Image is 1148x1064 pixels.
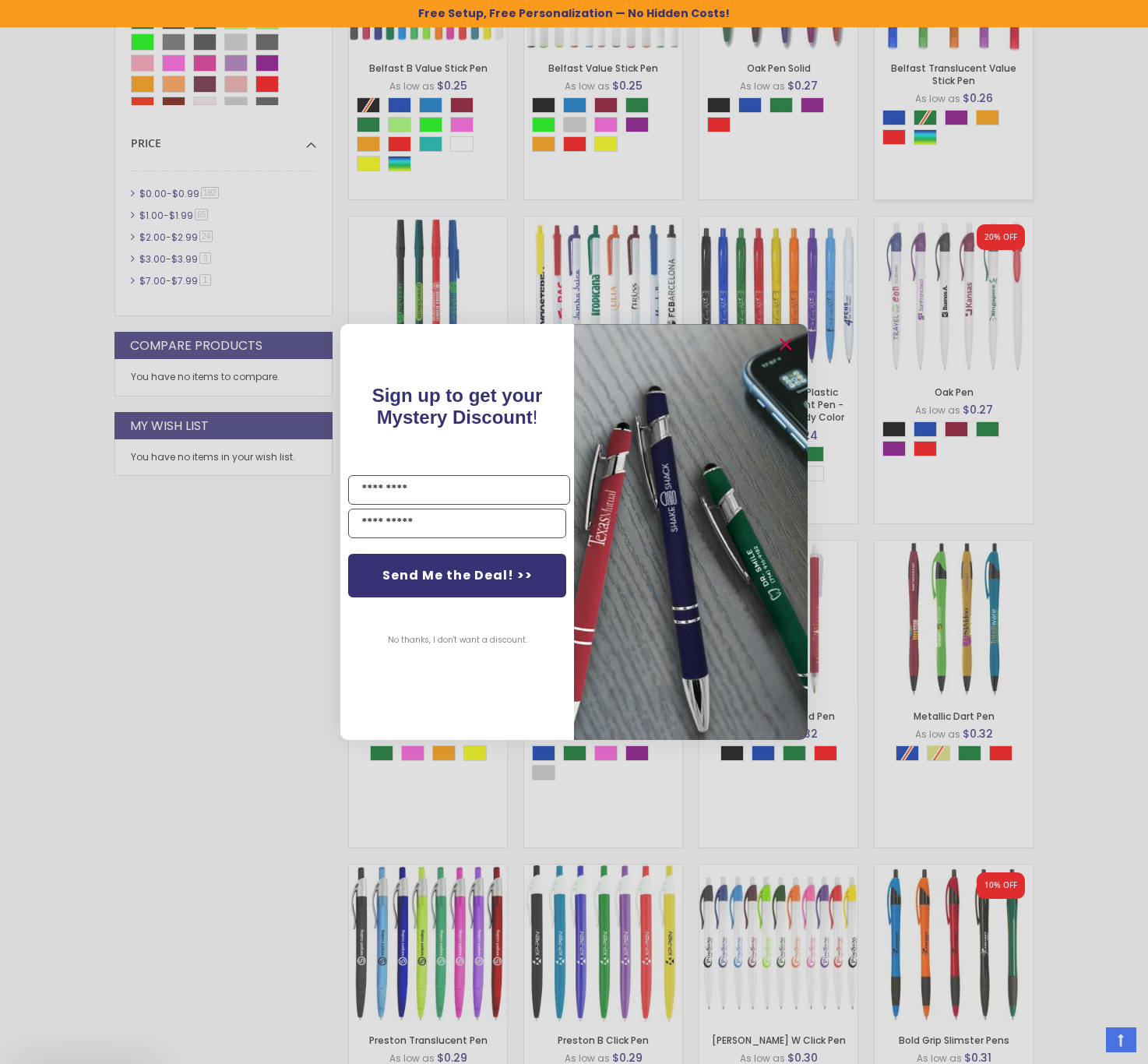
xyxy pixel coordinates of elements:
[348,554,566,597] button: Send Me the Deal! >>
[380,621,535,660] button: No thanks, I don't want a discount.
[372,385,543,428] span: !
[574,324,808,739] img: pop-up-image
[372,385,543,428] span: Sign up to get your Mystery Discount
[773,332,798,357] button: Close dialog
